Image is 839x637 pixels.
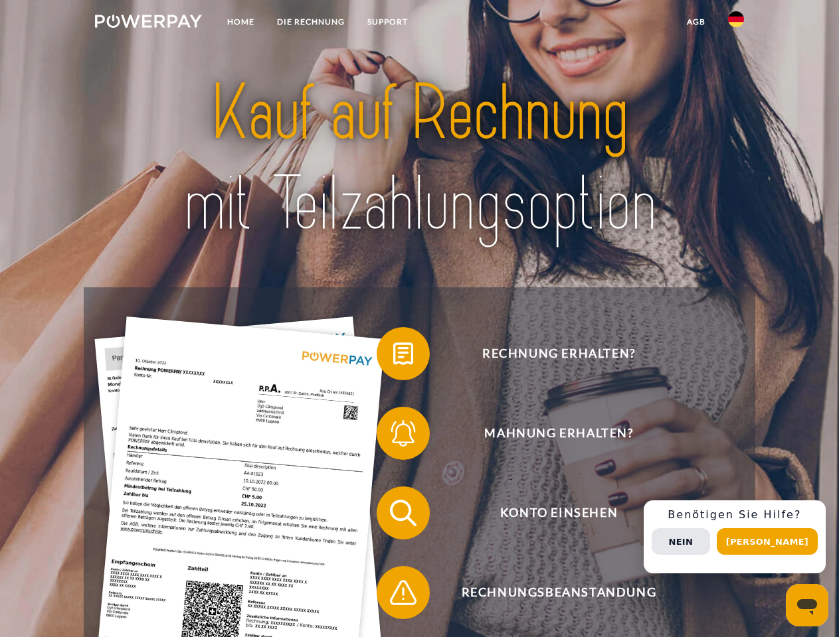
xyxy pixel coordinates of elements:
button: Rechnung erhalten? [377,327,722,380]
img: qb_bell.svg [387,417,420,450]
span: Rechnung erhalten? [396,327,721,380]
button: [PERSON_NAME] [717,528,818,555]
a: agb [676,10,717,34]
span: Mahnung erhalten? [396,407,721,460]
a: DIE RECHNUNG [266,10,356,34]
a: SUPPORT [356,10,419,34]
img: de [728,11,744,27]
iframe: Schaltfläche zum Öffnen des Messaging-Fensters [786,584,828,626]
button: Nein [652,528,710,555]
span: Konto einsehen [396,486,721,539]
img: qb_bill.svg [387,337,420,370]
img: title-powerpay_de.svg [127,64,712,254]
img: qb_warning.svg [387,576,420,609]
button: Rechnungsbeanstandung [377,566,722,619]
span: Rechnungsbeanstandung [396,566,721,619]
img: logo-powerpay-white.svg [95,15,202,28]
button: Konto einsehen [377,486,722,539]
h3: Benötigen Sie Hilfe? [652,508,818,522]
button: Mahnung erhalten? [377,407,722,460]
div: Schnellhilfe [644,500,826,573]
a: Home [216,10,266,34]
img: qb_search.svg [387,496,420,530]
